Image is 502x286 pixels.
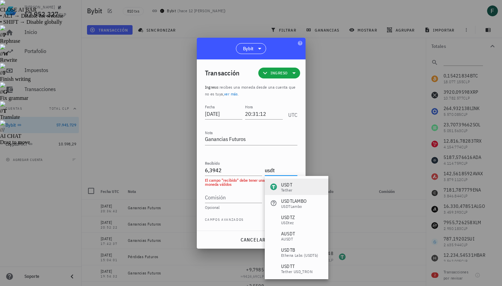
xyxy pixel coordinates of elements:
[281,188,292,192] div: Tether
[265,165,296,176] input: Moneda
[270,216,277,223] div: USDTZ-icon
[205,205,297,210] div: Opcional
[270,183,277,190] div: USDT-icon
[281,214,295,221] div: USDTZ
[240,237,265,243] span: cancelar
[281,247,318,253] div: USDTB
[281,221,295,225] div: USDtez
[281,230,295,237] div: AUSDT
[270,232,277,239] div: AUSDT-icon
[205,178,297,186] div: El campo "recibido" debe tener una cantidad y moneda válidos
[281,263,313,270] div: USDTT
[281,181,292,188] div: USDT
[281,253,318,257] div: Ethena Labs (USDTb)
[281,204,307,209] div: USDTLambo
[281,198,307,204] div: USDTLAMBO
[205,161,220,166] label: Recibido
[205,217,244,224] span: Campos avanzados
[270,265,277,272] div: USDTT-icon
[270,249,277,255] div: USDTB-icon
[281,237,295,241] div: aUSDT
[281,270,313,274] div: Tether USD_TRON
[237,234,268,246] button: cancelar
